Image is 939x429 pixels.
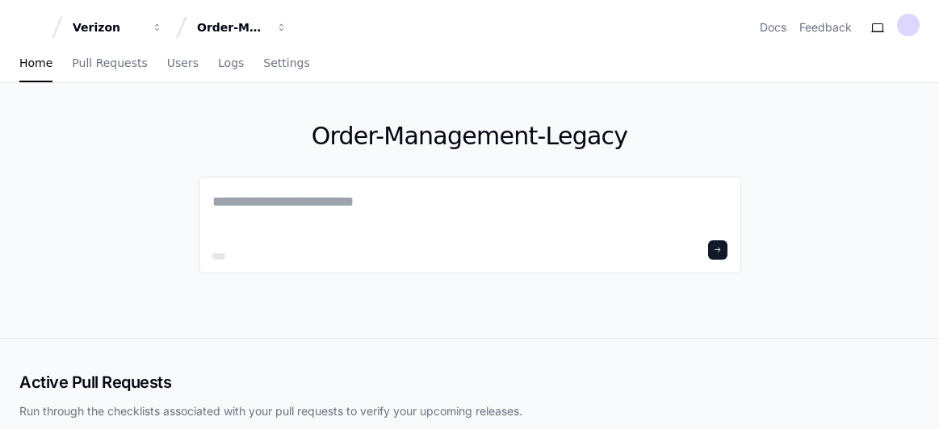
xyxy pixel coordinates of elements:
p: Run through the checklists associated with your pull requests to verify your upcoming releases. [19,403,920,419]
div: Order-Management-Legacy [197,19,266,35]
span: Logs [218,58,244,68]
a: Settings [263,45,309,82]
a: Pull Requests [72,45,147,82]
a: Users [167,45,199,82]
h2: Active Pull Requests [19,371,920,394]
span: Pull Requests [72,58,147,68]
button: Feedback [799,19,852,35]
span: Home [19,58,52,68]
button: Verizon [66,13,170,42]
div: Verizon [73,19,142,35]
button: Order-Management-Legacy [191,13,294,42]
a: Home [19,45,52,82]
h1: Order-Management-Legacy [199,122,741,151]
span: Users [167,58,199,68]
span: Settings [263,58,309,68]
a: Logs [218,45,244,82]
a: Docs [760,19,786,35]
